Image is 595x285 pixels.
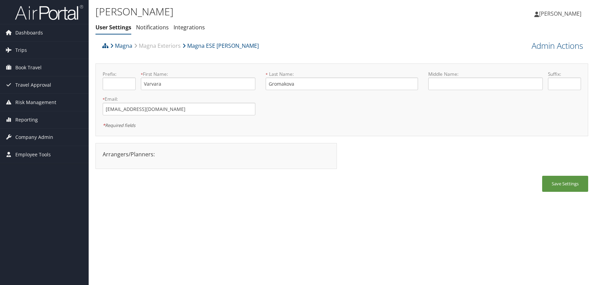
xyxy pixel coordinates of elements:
div: Arrangers/Planners: [98,150,335,158]
a: Magna Exteriors [134,39,181,53]
a: Integrations [174,24,205,31]
span: Travel Approval [15,76,51,94]
span: Risk Management [15,94,56,111]
label: Middle Name: [428,71,543,77]
a: Magna ESE [PERSON_NAME] [182,39,259,53]
label: First Name: [141,71,255,77]
label: Suffix: [548,71,581,77]
a: [PERSON_NAME] [534,3,588,24]
span: [PERSON_NAME] [539,10,581,17]
h1: [PERSON_NAME] [95,4,424,19]
a: Magna [110,39,132,53]
a: Admin Actions [532,40,583,52]
a: User Settings [95,24,131,31]
label: Last Name: [266,71,418,77]
span: Employee Tools [15,146,51,163]
span: Trips [15,42,27,59]
label: Email: [103,96,255,102]
label: Prefix: [103,71,136,77]
span: Reporting [15,111,38,128]
span: Company Admin [15,129,53,146]
a: Notifications [136,24,169,31]
img: airportal-logo.png [15,4,83,20]
span: Dashboards [15,24,43,41]
em: Required fields [103,122,135,128]
span: Book Travel [15,59,42,76]
button: Save Settings [542,176,588,192]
